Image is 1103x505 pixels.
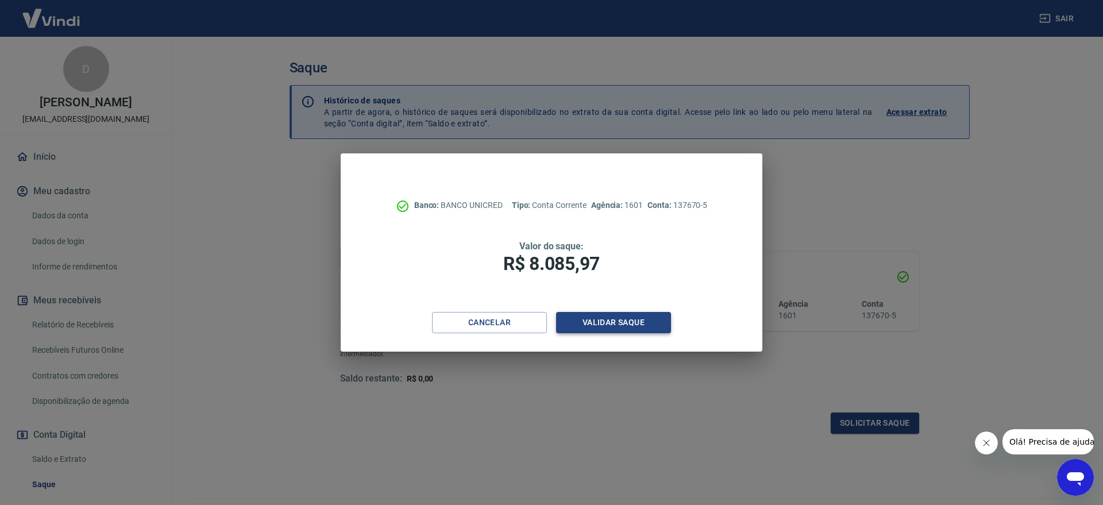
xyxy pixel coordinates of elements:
p: 137670-5 [647,199,707,211]
iframe: Botão para abrir a janela de mensagens [1057,459,1094,496]
iframe: Fechar mensagem [975,431,998,454]
button: Validar saque [556,312,671,333]
span: Banco: [414,201,441,210]
button: Cancelar [432,312,547,333]
span: Valor do saque: [519,241,584,252]
span: Agência: [591,201,625,210]
span: Olá! Precisa de ajuda? [7,8,97,17]
p: Conta Corrente [512,199,587,211]
span: Tipo: [512,201,533,210]
span: Conta: [647,201,673,210]
p: BANCO UNICRED [414,199,503,211]
iframe: Mensagem da empresa [1002,429,1094,454]
p: 1601 [591,199,643,211]
span: R$ 8.085,97 [503,253,600,275]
